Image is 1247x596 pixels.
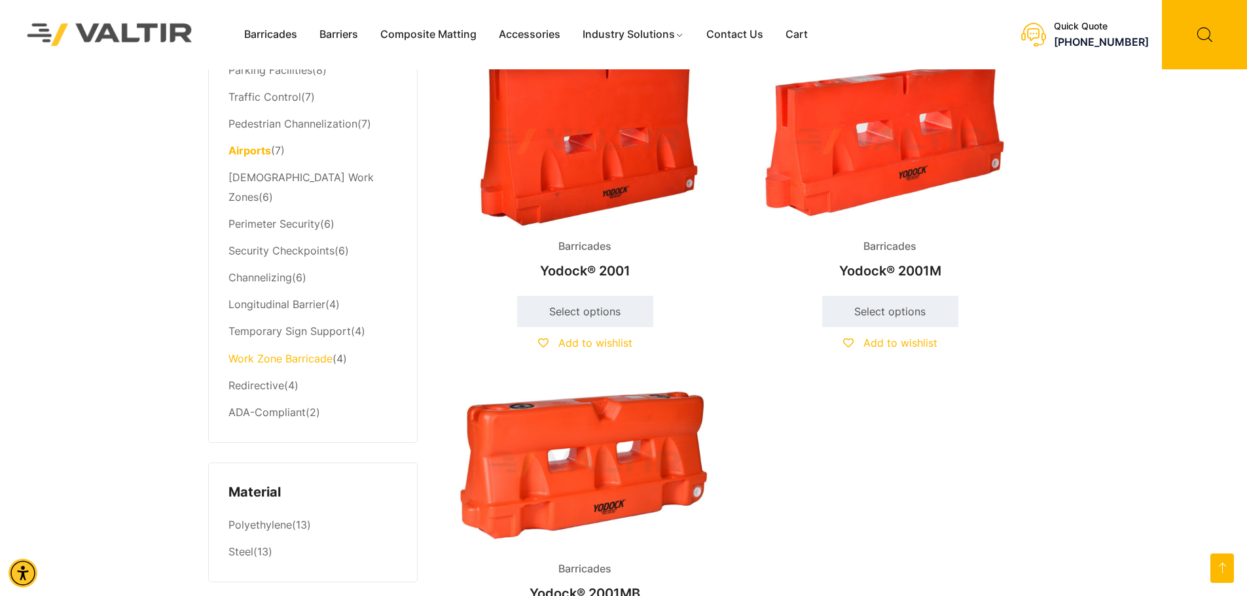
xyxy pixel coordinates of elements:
li: (2) [228,399,397,423]
li: (7) [228,84,397,111]
li: (13) [228,512,397,539]
a: Redirective [228,379,284,392]
a: Pedestrian Channelization [228,117,357,130]
a: Add to wishlist [843,336,937,349]
li: (4) [228,292,397,319]
a: Barriers [308,25,369,44]
li: (7) [228,111,397,137]
img: Barricades [444,379,727,549]
a: ADA-Compliant [228,406,306,419]
h4: Material [228,483,397,502]
div: Accessibility Menu [9,559,37,587]
a: Temporary Sign Support [228,324,351,338]
a: Barricades [233,25,308,44]
a: Channelizing [228,271,292,284]
a: Polyethylene [228,518,292,531]
li: (6) [228,211,397,237]
li: (7) [228,137,397,164]
h2: Yodock® 2001 [444,256,727,285]
a: Airports [228,144,271,157]
li: (6) [228,164,397,211]
a: Select options for “Yodock® 2001” [517,296,653,327]
a: Composite Matting [369,25,488,44]
div: Quick Quote [1054,21,1149,32]
img: Valtir Rentals [10,6,210,63]
li: (6) [228,238,397,265]
a: Work Zone Barricade [228,352,333,365]
h2: Yodock® 2001M [749,256,1032,285]
li: (4) [228,372,397,399]
a: [DEMOGRAPHIC_DATA] Work Zones [228,171,374,203]
a: BarricadesYodock® 2001M [749,57,1032,285]
a: Add to wishlist [538,336,632,349]
li: (13) [228,539,397,563]
a: Parking Facilities [228,63,312,77]
img: Barricades [749,57,1032,226]
span: Add to wishlist [558,336,632,349]
li: (6) [228,265,397,292]
li: (4) [228,319,397,345]
a: Perimeter Security [228,217,320,230]
a: Contact Us [695,25,774,44]
a: Cart [774,25,819,44]
a: Select options for “Yodock® 2001M” [822,296,958,327]
a: Open this option [1210,553,1234,583]
span: Barricades [549,559,621,579]
img: An orange traffic barrier with a smooth surface and cut-out sections, designed for road safety an... [444,57,727,226]
a: Security Checkpoints [228,244,334,257]
a: Industry Solutions [571,25,695,44]
a: BarricadesYodock® 2001 [444,57,727,285]
span: Barricades [549,237,621,256]
a: Accessories [488,25,571,44]
span: Barricades [854,237,926,256]
li: (8) [228,57,397,84]
a: Steel [228,545,253,558]
a: Traffic Control [228,90,301,103]
a: Longitudinal Barrier [228,298,325,311]
a: call (888) 496-3625 [1054,35,1149,48]
span: Add to wishlist [863,336,937,349]
li: (4) [228,345,397,372]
